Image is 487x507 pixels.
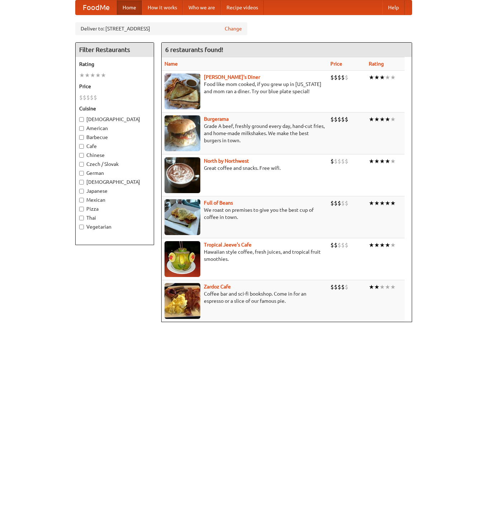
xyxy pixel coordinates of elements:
[385,199,390,207] li: ★
[85,71,90,79] li: ★
[79,117,84,122] input: [DEMOGRAPHIC_DATA]
[79,223,150,230] label: Vegetarian
[334,241,338,249] li: $
[79,207,84,211] input: Pizza
[164,115,200,151] img: burgerama.jpg
[341,199,345,207] li: $
[338,115,341,123] li: $
[79,153,84,158] input: Chinese
[369,199,374,207] li: ★
[330,157,334,165] li: $
[79,189,84,193] input: Japanese
[79,196,150,204] label: Mexican
[164,61,178,67] a: Name
[79,144,84,149] input: Cafe
[79,171,84,176] input: German
[385,157,390,165] li: ★
[390,283,396,291] li: ★
[79,216,84,220] input: Thai
[345,115,348,123] li: $
[117,0,142,15] a: Home
[345,241,348,249] li: $
[90,71,95,79] li: ★
[390,73,396,81] li: ★
[79,169,150,177] label: German
[338,157,341,165] li: $
[101,71,106,79] li: ★
[76,43,154,57] h4: Filter Restaurants
[204,200,233,206] a: Full of Beans
[204,74,260,80] a: [PERSON_NAME]'s Diner
[79,105,150,112] h5: Cuisine
[164,81,325,95] p: Food like mom cooked, if you grew up in [US_STATE] and mom ran a diner. Try our blue plate special!
[374,115,379,123] li: ★
[345,73,348,81] li: $
[79,225,84,229] input: Vegetarian
[79,143,150,150] label: Cafe
[382,0,405,15] a: Help
[76,0,117,15] a: FoodMe
[369,73,374,81] li: ★
[79,214,150,221] label: Thai
[79,152,150,159] label: Chinese
[79,134,150,141] label: Barbecue
[164,206,325,221] p: We roast on premises to give you the best cup of coffee in town.
[390,115,396,123] li: ★
[330,241,334,249] li: $
[338,73,341,81] li: $
[79,135,84,140] input: Barbecue
[79,205,150,212] label: Pizza
[79,94,83,101] li: $
[204,242,252,248] b: Tropical Jeeve's Cafe
[79,61,150,68] h5: Rating
[94,94,97,101] li: $
[204,116,229,122] b: Burgerama
[338,199,341,207] li: $
[330,199,334,207] li: $
[379,157,385,165] li: ★
[374,73,379,81] li: ★
[164,123,325,144] p: Grade A beef, freshly ground every day, hand-cut fries, and home-made milkshakes. We make the bes...
[330,283,334,291] li: $
[330,73,334,81] li: $
[164,283,200,319] img: zardoz.jpg
[164,248,325,263] p: Hawaiian style coffee, fresh juices, and tropical fruit smoothies.
[330,115,334,123] li: $
[142,0,183,15] a: How it works
[385,241,390,249] li: ★
[334,199,338,207] li: $
[86,94,90,101] li: $
[204,158,249,164] a: North by Northwest
[79,180,84,185] input: [DEMOGRAPHIC_DATA]
[90,94,94,101] li: $
[379,283,385,291] li: ★
[164,241,200,277] img: jeeves.jpg
[79,83,150,90] h5: Price
[379,199,385,207] li: ★
[221,0,264,15] a: Recipe videos
[334,283,338,291] li: $
[390,157,396,165] li: ★
[164,164,325,172] p: Great coffee and snacks. Free wifi.
[79,161,150,168] label: Czech / Slovak
[204,284,231,290] a: Zardoz Cafe
[341,241,345,249] li: $
[164,199,200,235] img: beans.jpg
[341,157,345,165] li: $
[79,162,84,167] input: Czech / Slovak
[385,283,390,291] li: ★
[345,283,348,291] li: $
[369,157,374,165] li: ★
[164,73,200,109] img: sallys.jpg
[334,157,338,165] li: $
[379,241,385,249] li: ★
[374,241,379,249] li: ★
[164,157,200,193] img: north.jpg
[79,71,85,79] li: ★
[369,115,374,123] li: ★
[225,25,242,32] a: Change
[79,178,150,186] label: [DEMOGRAPHIC_DATA]
[369,241,374,249] li: ★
